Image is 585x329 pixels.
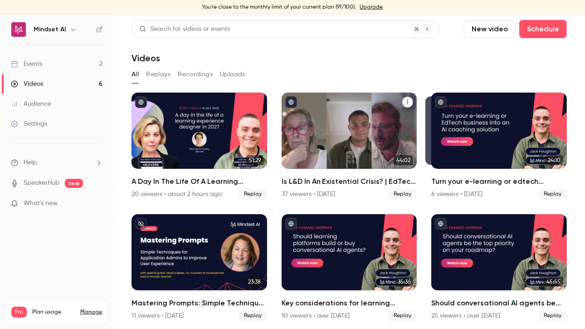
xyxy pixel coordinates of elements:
h2: Turn your e-learning or edtech business into an AI coaching solution [431,176,567,187]
span: 44:02 [394,155,413,165]
button: All [132,67,139,82]
span: 24:10 [545,155,563,165]
a: Manage [80,309,102,316]
h1: Videos [132,53,160,64]
a: 44:02Is L&D In An Existential Crisis? | EdTech Talks EP137 viewers • [DATE]Replay [282,93,417,200]
li: Key considerations for learning platforms building or buying conversational AI [282,214,417,321]
a: SpeakerHub [24,178,59,188]
li: Turn your e-learning or edtech business into an AI coaching solution [431,93,567,200]
a: 45:55Should conversational AI agents be the most important feature on your learning platform road... [431,214,567,321]
ul: Videos [132,93,567,321]
button: published [285,96,297,108]
div: 37 viewers • [DATE] [282,190,336,199]
span: Replay [388,310,417,321]
a: 23:38Mastering Prompts: Simple Techniques for Application Admins to Improve User Experience11 vie... [132,214,267,321]
button: published [435,96,447,108]
a: 24:1024:10Turn your e-learning or edtech business into an AI coaching solution6 viewers • [DATE]R... [431,93,567,200]
div: 6 viewers • [DATE] [431,190,483,199]
span: Replay [239,310,267,321]
div: Settings [11,119,47,128]
span: 23:38 [245,277,263,287]
li: A Day In The Life Of A Learning Experience Designer In 2027 | EdTech Talks EP2 [132,93,267,200]
span: 51:29 [246,155,263,165]
span: Replay [538,189,567,200]
span: Replay [538,310,567,321]
button: Uploads [220,67,245,82]
iframe: Noticeable Trigger [92,200,102,208]
button: Recordings [178,67,213,82]
h2: A Day In The Life Of A Learning Experience Designer In [DATE] | EdTech Talks EP2 [132,176,267,187]
li: Mastering Prompts: Simple Techniques for Application Admins to Improve User Experience [132,214,267,321]
span: Replay [239,189,267,200]
h2: Key considerations for learning platforms building or buying conversational AI [282,298,417,309]
button: published [435,218,447,230]
h2: Should conversational AI agents be the most important feature on your learning platform roadmap? [431,298,567,309]
h2: Mastering Prompts: Simple Techniques for Application Admins to Improve User Experience [132,298,267,309]
button: New video [464,20,516,38]
button: published [285,218,297,230]
div: 20 viewers • about 2 hours ago [132,190,222,199]
button: unpublished [135,218,147,230]
span: Help [24,158,37,167]
div: Audience [11,99,51,108]
li: help-dropdown-opener [11,158,102,167]
h6: Mindset AI [34,25,66,34]
span: new [65,179,83,188]
span: 35:36 [395,277,413,287]
a: 35:36Key considerations for learning platforms building or buying conversational AI10 viewers • o... [282,214,417,321]
li: Is L&D In An Existential Crisis? | EdTech Talks EP1 [282,93,417,200]
div: Search for videos or events [139,25,230,34]
button: Replays [146,67,171,82]
button: Schedule [519,20,567,38]
div: 11 viewers • [DATE] [132,311,184,320]
span: Pro [11,307,27,318]
section: Videos [132,20,567,324]
div: 25 viewers • over [DATE] [431,311,500,320]
span: Replay [388,189,417,200]
span: 45:55 [544,277,563,287]
li: Should conversational AI agents be the most important feature on your learning platform roadmap? [431,214,567,321]
a: 51:29A Day In The Life Of A Learning Experience Designer In [DATE] | EdTech Talks EP220 viewers •... [132,93,267,200]
div: Events [11,59,42,69]
button: published [135,96,147,108]
span: What's new [24,199,58,208]
a: Upgrade [360,4,383,11]
div: 10 viewers • over [DATE] [282,311,350,320]
div: Videos [11,79,43,88]
span: Plan usage [32,309,75,316]
h2: Is L&D In An Existential Crisis? | EdTech Talks EP1 [282,176,417,187]
img: Mindset AI [11,22,26,37]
